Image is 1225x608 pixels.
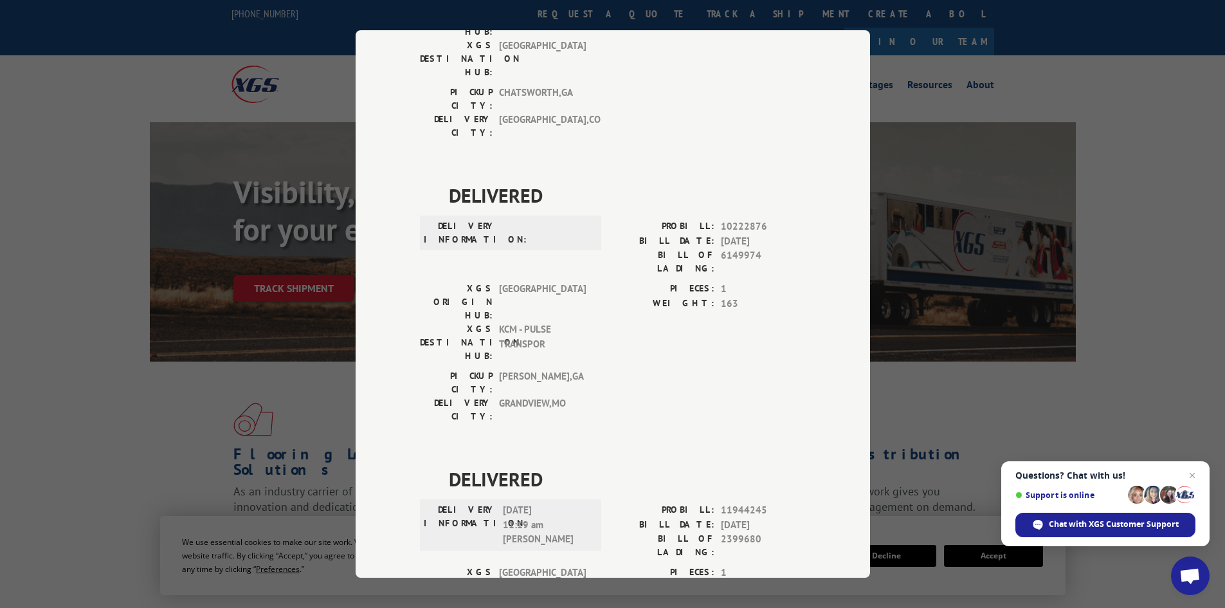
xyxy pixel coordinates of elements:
[613,566,714,580] label: PIECES:
[1171,557,1210,595] a: Open chat
[449,181,806,210] span: DELIVERED
[721,219,806,234] span: 10222876
[613,234,714,249] label: BILL DATE:
[499,566,586,606] span: [GEOGRAPHIC_DATA]
[613,219,714,234] label: PROBILL:
[613,532,714,559] label: BILL OF LADING:
[613,503,714,518] label: PROBILL:
[420,396,493,423] label: DELIVERY CITY:
[420,86,493,113] label: PICKUP CITY:
[721,234,806,249] span: [DATE]
[1015,490,1123,500] span: Support is online
[499,322,586,363] span: KCM - PULSE TRANSPOR
[420,39,493,79] label: XGS DESTINATION HUB:
[420,369,493,396] label: PICKUP CITY:
[420,566,493,606] label: XGS ORIGIN HUB:
[1015,513,1195,537] span: Chat with XGS Customer Support
[449,465,806,493] span: DELIVERED
[424,503,496,547] label: DELIVERY INFORMATION:
[721,518,806,533] span: [DATE]
[499,282,586,322] span: [GEOGRAPHIC_DATA]
[613,282,714,297] label: PIECES:
[420,113,493,140] label: DELIVERY CITY:
[420,322,493,363] label: XGS DESTINATION HUB:
[613,297,714,311] label: WEIGHT:
[721,566,806,580] span: 1
[613,248,714,275] label: BILL OF LADING:
[499,86,586,113] span: CHATSWORTH , GA
[424,219,496,246] label: DELIVERY INFORMATION:
[1015,470,1195,481] span: Questions? Chat with us!
[721,297,806,311] span: 163
[499,113,586,140] span: [GEOGRAPHIC_DATA] , CO
[499,369,586,396] span: [PERSON_NAME] , GA
[420,282,493,322] label: XGS ORIGIN HUB:
[721,282,806,297] span: 1
[499,396,586,423] span: GRANDVIEW , MO
[613,518,714,533] label: BILL DATE:
[1049,519,1179,530] span: Chat with XGS Customer Support
[721,248,806,275] span: 6149974
[721,503,806,518] span: 11944245
[499,39,586,79] span: [GEOGRAPHIC_DATA]
[721,532,806,559] span: 2399680
[503,503,590,547] span: [DATE] 11:19 am [PERSON_NAME]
